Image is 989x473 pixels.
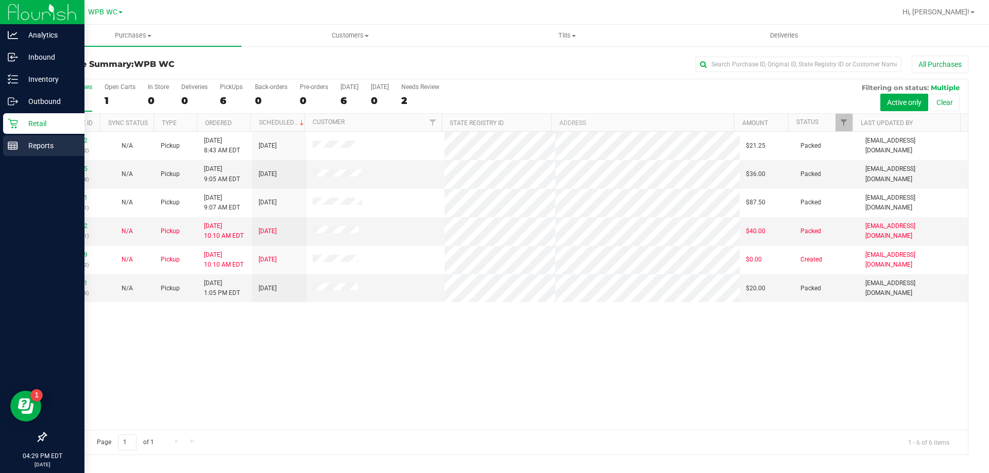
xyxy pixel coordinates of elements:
a: 11986222 [59,137,88,144]
a: 11987032 [59,222,88,230]
a: Deliveries [676,25,893,46]
span: Packed [800,226,821,236]
div: 0 [148,95,169,107]
a: Status [796,118,819,126]
a: Type [162,119,177,127]
span: WPB WC [134,59,175,69]
button: N/A [122,198,133,207]
p: [DATE] [5,461,80,468]
div: 0 [371,95,389,107]
span: $20.00 [746,284,765,293]
span: Packed [800,141,821,151]
a: Sync Status [108,119,148,127]
a: 11987099 [59,251,88,258]
span: Packed [800,284,821,293]
span: [DATE] [259,169,277,179]
span: Tills [459,31,675,40]
a: Tills [458,25,675,46]
a: Ordered [205,119,232,127]
span: [EMAIL_ADDRESS][DOMAIN_NAME] [865,136,962,155]
h3: Purchase Summary: [45,60,353,69]
div: [DATE] [340,83,359,91]
span: $0.00 [746,255,762,265]
span: WPB WC [88,8,117,16]
span: Not Applicable [122,256,133,263]
span: Customers [242,31,458,40]
button: N/A [122,226,133,236]
div: In Store [148,83,169,91]
inline-svg: Reports [8,141,18,151]
div: Deliveries [181,83,208,91]
span: $36.00 [746,169,765,179]
div: 0 [300,95,328,107]
p: Outbound [18,95,80,108]
button: N/A [122,255,133,265]
span: Not Applicable [122,170,133,178]
a: Scheduled [259,119,306,126]
inline-svg: Analytics [8,30,18,40]
span: [DATE] 10:10 AM EDT [204,221,244,241]
div: 2 [401,95,439,107]
span: Deliveries [756,31,812,40]
div: [DATE] [371,83,389,91]
div: Needs Review [401,83,439,91]
span: Pickup [161,198,180,207]
input: 1 [118,434,137,450]
span: Hi, [PERSON_NAME]! [902,8,969,16]
div: Back-orders [255,83,287,91]
p: Reports [18,139,80,152]
a: Amount [742,119,768,127]
span: [DATE] [259,284,277,293]
a: 11988581 [59,279,88,287]
p: 04:29 PM EDT [5,451,80,461]
span: Not Applicable [122,142,133,149]
div: 6 [220,95,243,107]
a: 11986305 [59,165,88,172]
span: [DATE] 1:05 PM EDT [204,278,240,298]
span: [EMAIL_ADDRESS][DOMAIN_NAME] [865,278,962,298]
button: All Purchases [912,56,968,73]
span: [DATE] 9:07 AM EDT [204,193,240,213]
button: Clear [930,94,960,111]
p: Inbound [18,51,80,63]
a: Purchases [25,25,242,46]
span: Pickup [161,284,180,293]
span: [DATE] [259,226,277,236]
span: Not Applicable [122,199,133,206]
button: N/A [122,141,133,151]
inline-svg: Inventory [8,74,18,84]
p: Analytics [18,29,80,41]
div: 0 [181,95,208,107]
iframe: Resource center unread badge [30,389,43,401]
span: [DATE] 10:10 AM EDT [204,250,244,270]
span: [DATE] [259,198,277,207]
span: Packed [800,198,821,207]
a: Last Updated By [861,119,913,127]
a: Filter [424,114,441,131]
inline-svg: Inbound [8,52,18,62]
div: 6 [340,95,359,107]
span: 1 - 6 of 6 items [900,434,958,450]
span: Pickup [161,169,180,179]
button: Active only [880,94,928,111]
span: Created [800,255,822,265]
span: Page of 1 [88,434,162,450]
span: Pickup [161,141,180,151]
inline-svg: Retail [8,118,18,129]
span: Pickup [161,226,180,236]
a: Customers [242,25,458,46]
span: [DATE] 9:05 AM EDT [204,164,240,184]
a: Customer [313,118,345,126]
div: 0 [255,95,287,107]
p: Retail [18,117,80,130]
span: Purchases [25,31,242,40]
span: [DATE] [259,255,277,265]
span: [DATE] [259,141,277,151]
span: [EMAIL_ADDRESS][DOMAIN_NAME] [865,221,962,241]
span: $21.25 [746,141,765,151]
span: [DATE] 8:43 AM EDT [204,136,240,155]
span: Pickup [161,255,180,265]
th: Address [551,114,734,132]
button: N/A [122,169,133,179]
